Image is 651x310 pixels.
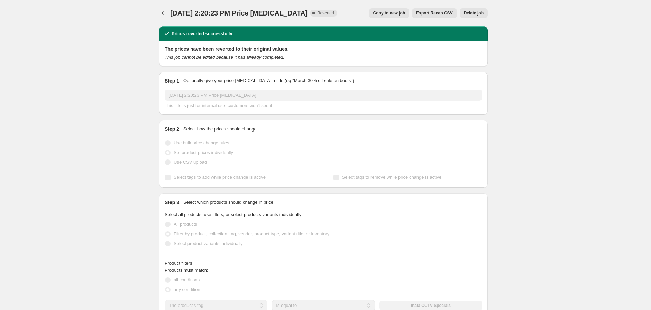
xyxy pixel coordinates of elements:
span: Select tags to remove while price change is active [342,175,442,180]
span: Set product prices individually [174,150,233,155]
h2: Prices reverted successfully [172,30,232,37]
span: all conditions [174,277,200,282]
h2: Step 3. [165,199,181,206]
span: Copy to new job [373,10,405,16]
button: Export Recap CSV [412,8,457,18]
span: Use bulk price change rules [174,140,229,145]
p: Select how the prices should change [183,126,257,133]
i: This job cannot be edited because it has already completed. [165,55,284,60]
h2: Step 2. [165,126,181,133]
div: Product filters [165,260,482,267]
button: Price change jobs [159,8,169,18]
span: any condition [174,287,200,292]
span: Reverted [317,10,334,16]
h2: The prices have been reverted to their original values. [165,46,482,52]
span: All products [174,222,197,227]
span: Use CSV upload [174,159,207,165]
span: Select all products, use filters, or select products variants individually [165,212,301,217]
span: Select product variants individually [174,241,242,246]
span: Delete job [464,10,484,16]
h2: Step 1. [165,77,181,84]
span: [DATE] 2:20:23 PM Price [MEDICAL_DATA] [170,9,308,17]
p: Select which products should change in price [183,199,273,206]
span: Filter by product, collection, tag, vendor, product type, variant title, or inventory [174,231,329,236]
span: This title is just for internal use, customers won't see it [165,103,272,108]
input: 30% off holiday sale [165,90,482,101]
p: Optionally give your price [MEDICAL_DATA] a title (eg "March 30% off sale on boots") [183,77,354,84]
span: Products must match: [165,268,208,273]
span: Export Recap CSV [416,10,452,16]
span: Select tags to add while price change is active [174,175,266,180]
button: Copy to new job [369,8,410,18]
button: Delete job [460,8,488,18]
